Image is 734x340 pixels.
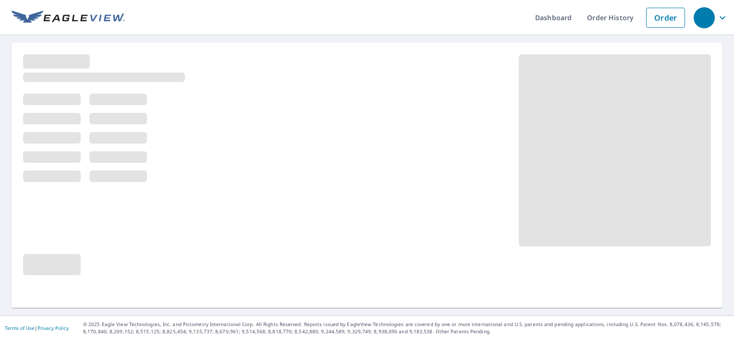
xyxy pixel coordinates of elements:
img: EV Logo [12,11,125,25]
a: Order [646,8,685,28]
p: | [5,325,69,331]
p: © 2025 Eagle View Technologies, Inc. and Pictometry International Corp. All Rights Reserved. Repo... [83,321,729,335]
a: Terms of Use [5,325,35,331]
a: Privacy Policy [37,325,69,331]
